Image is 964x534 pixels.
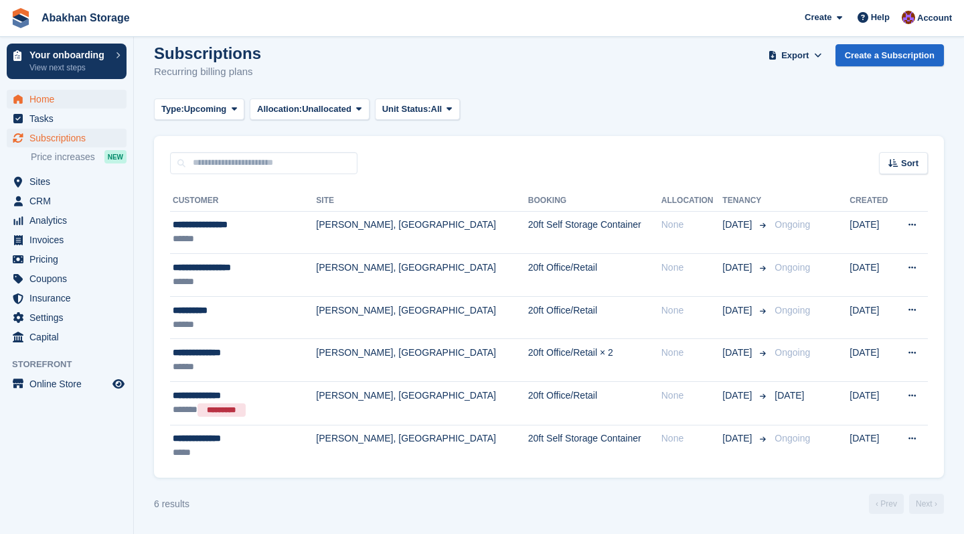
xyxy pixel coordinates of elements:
td: 20ft Office/Retail × 2 [528,339,661,382]
td: 20ft Self Storage Container [528,211,661,254]
span: Ongoing [775,262,810,273]
td: [PERSON_NAME], [GEOGRAPHIC_DATA] [316,382,528,425]
button: Export [766,44,825,66]
span: Ongoing [775,433,810,444]
th: Site [316,190,528,212]
td: 20ft Office/Retail [528,254,661,297]
span: Coupons [29,269,110,288]
a: Previous [869,494,904,514]
span: [DATE] [722,304,754,318]
td: [DATE] [850,254,894,297]
td: [PERSON_NAME], [GEOGRAPHIC_DATA] [316,339,528,382]
span: Insurance [29,289,110,308]
button: Unit Status: All [375,98,460,121]
span: [DATE] [722,218,754,232]
a: menu [7,308,127,327]
span: Capital [29,328,110,346]
span: [DATE] [722,389,754,403]
span: Unallocated [302,103,351,116]
span: Storefront [12,358,133,371]
img: William Abakhan [902,11,915,24]
div: None [661,431,723,446]
td: [DATE] [850,211,894,254]
td: [DATE] [850,296,894,339]
span: [DATE] [722,431,754,446]
span: Export [781,49,809,62]
span: Online Store [29,375,110,393]
img: stora-icon-8386f47178a22dfd0bd8f6a31ec36ba5ce8667c1dd55bd0f319d3a0aa187defe.svg [11,8,31,28]
td: [DATE] [850,382,894,425]
th: Booking [528,190,661,212]
button: Type: Upcoming [154,98,244,121]
span: Account [917,11,952,25]
th: Allocation [661,190,723,212]
a: menu [7,230,127,249]
td: [DATE] [850,339,894,382]
span: Settings [29,308,110,327]
div: NEW [104,150,127,163]
a: Preview store [110,376,127,392]
span: Unit Status: [382,103,431,116]
a: menu [7,129,127,147]
td: [PERSON_NAME], [GEOGRAPHIC_DATA] [316,425,528,467]
span: [DATE] [722,261,754,275]
td: [PERSON_NAME], [GEOGRAPHIC_DATA] [316,296,528,339]
nav: Page [866,494,947,514]
span: Pricing [29,250,110,269]
span: Subscriptions [29,129,110,147]
th: Customer [170,190,316,212]
span: All [431,103,443,116]
span: Home [29,90,110,109]
div: None [661,218,723,232]
p: Recurring billing plans [154,64,261,80]
a: Your onboarding View next steps [7,44,127,79]
span: [DATE] [722,346,754,360]
td: [PERSON_NAME], [GEOGRAPHIC_DATA] [316,211,528,254]
span: Tasks [29,109,110,128]
td: 20ft Office/Retail [528,296,661,339]
p: View next steps [29,62,109,74]
th: Tenancy [722,190,769,212]
span: [DATE] [775,390,804,401]
span: Sort [901,157,918,170]
span: Sites [29,172,110,191]
div: None [661,346,723,360]
a: Abakhan Storage [36,7,135,29]
div: 6 results [154,497,189,511]
span: Ongoing [775,219,810,230]
span: Price increases [31,151,95,163]
span: Allocation: [257,103,302,116]
a: Create a Subscription [835,44,944,66]
span: Upcoming [184,103,227,116]
td: [PERSON_NAME], [GEOGRAPHIC_DATA] [316,254,528,297]
div: None [661,261,723,275]
a: menu [7,269,127,288]
span: Ongoing [775,347,810,358]
a: Price increases NEW [31,149,127,164]
a: menu [7,375,127,393]
span: Analytics [29,211,110,230]
p: Your onboarding [29,50,109,60]
a: Next [909,494,944,514]
a: menu [7,328,127,346]
div: None [661,389,723,403]
a: menu [7,192,127,210]
td: 20ft Self Storage Container [528,425,661,467]
td: [DATE] [850,425,894,467]
span: Ongoing [775,305,810,316]
h1: Subscriptions [154,44,261,62]
button: Allocation: Unallocated [250,98,370,121]
td: 20ft Office/Retail [528,382,661,425]
span: Help [871,11,890,24]
a: menu [7,250,127,269]
a: menu [7,109,127,128]
span: CRM [29,192,110,210]
a: menu [7,90,127,109]
div: None [661,304,723,318]
a: menu [7,289,127,308]
span: Type: [161,103,184,116]
th: Created [850,190,894,212]
span: Create [805,11,831,24]
a: menu [7,211,127,230]
a: menu [7,172,127,191]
